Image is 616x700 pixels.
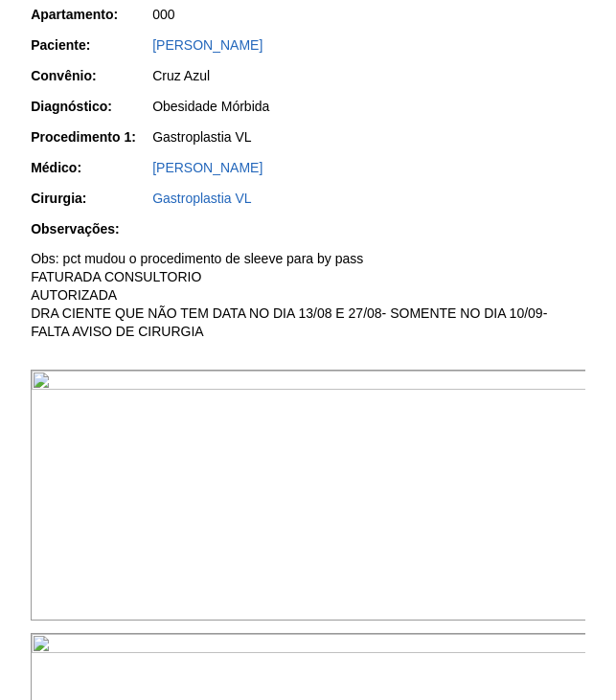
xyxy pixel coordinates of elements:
[152,97,585,116] div: Obesidade Mórbida
[31,250,585,340] p: Obs: pct mudou o procedimento de sleeve para by pass FATURADA CONSULTORIO AUTORIZADA DRA CIENTE Q...
[31,5,150,24] div: Apartamento:
[31,189,150,208] div: Cirurgia:
[31,97,150,116] div: Diagnóstico:
[152,127,585,147] div: Gastroplastia VL
[152,37,262,53] a: [PERSON_NAME]
[31,35,150,55] div: Paciente:
[31,127,150,147] div: Procedimento 1:
[152,5,585,24] div: 000
[152,160,262,175] a: [PERSON_NAME]
[152,191,252,206] a: Gastroplastia VL
[31,219,150,238] div: Observações:
[152,66,585,85] div: Cruz Azul
[31,158,150,177] div: Médico:
[31,66,150,85] div: Convênio:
